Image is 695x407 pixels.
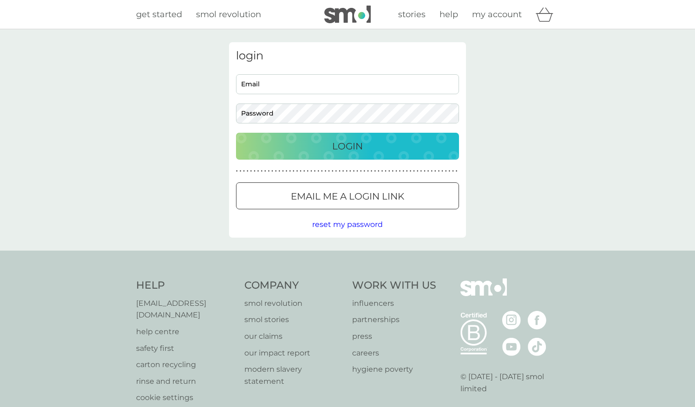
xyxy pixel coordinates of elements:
[236,169,238,174] p: ●
[420,169,422,174] p: ●
[438,169,440,174] p: ●
[332,169,334,174] p: ●
[502,311,521,329] img: visit the smol Instagram page
[196,9,261,19] span: smol revolution
[314,169,316,174] p: ●
[413,169,415,174] p: ●
[271,169,273,174] p: ●
[456,169,458,174] p: ●
[293,169,295,174] p: ●
[247,169,249,174] p: ●
[452,169,454,174] p: ●
[136,342,235,355] a: safety first
[502,337,521,356] img: visit the smol Youtube page
[445,169,447,174] p: ●
[352,297,436,310] a: influencers
[381,169,383,174] p: ●
[398,9,426,19] span: stories
[528,311,546,329] img: visit the smol Facebook page
[388,169,390,174] p: ●
[378,169,380,174] p: ●
[449,169,451,174] p: ●
[291,189,404,204] p: Email me a login link
[268,169,270,174] p: ●
[300,169,302,174] p: ●
[528,337,546,356] img: visit the smol Tiktok page
[472,8,522,21] a: my account
[296,169,298,174] p: ●
[342,169,344,174] p: ●
[136,375,235,388] a: rinse and return
[352,330,436,342] a: press
[325,169,327,174] p: ●
[282,169,284,174] p: ●
[349,169,351,174] p: ●
[136,392,235,404] p: cookie settings
[328,169,330,174] p: ●
[286,169,288,174] p: ●
[374,169,376,174] p: ●
[406,169,408,174] p: ●
[339,169,341,174] p: ●
[371,169,373,174] p: ●
[236,49,459,63] h3: login
[261,169,262,174] p: ●
[439,8,458,21] a: help
[324,6,371,23] img: smol
[312,220,383,229] span: reset my password
[352,314,436,326] a: partnerships
[410,169,412,174] p: ●
[395,169,397,174] p: ●
[136,326,235,338] a: help centre
[364,169,366,174] p: ●
[236,182,459,209] button: Email me a login link
[536,5,559,24] div: basket
[417,169,419,174] p: ●
[136,297,235,321] a: [EMAIL_ADDRESS][DOMAIN_NAME]
[431,169,433,174] p: ●
[352,278,436,293] h4: Work With Us
[303,169,305,174] p: ●
[136,359,235,371] a: carton recycling
[312,219,383,231] button: reset my password
[244,363,343,387] a: modern slavery statement
[352,363,436,375] a: hygiene poverty
[307,169,309,174] p: ●
[244,297,343,310] a: smol revolution
[136,9,182,19] span: get started
[244,330,343,342] a: our claims
[360,169,362,174] p: ●
[352,347,436,359] a: careers
[356,169,358,174] p: ●
[460,371,559,394] p: © [DATE] - [DATE] smol limited
[460,278,507,310] img: smol
[439,9,458,19] span: help
[434,169,436,174] p: ●
[257,169,259,174] p: ●
[244,278,343,293] h4: Company
[398,8,426,21] a: stories
[317,169,319,174] p: ●
[244,347,343,359] a: our impact report
[279,169,281,174] p: ●
[472,9,522,19] span: my account
[332,139,363,154] p: Login
[310,169,312,174] p: ●
[346,169,347,174] p: ●
[321,169,323,174] p: ●
[264,169,266,174] p: ●
[244,314,343,326] a: smol stories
